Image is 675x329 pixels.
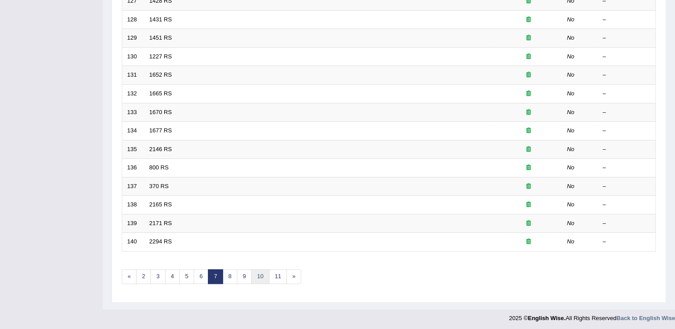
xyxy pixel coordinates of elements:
[500,164,557,172] div: Exam occurring question
[603,219,651,228] div: –
[500,182,557,191] div: Exam occurring question
[617,315,675,321] a: Back to English Wise
[603,145,651,154] div: –
[149,71,172,78] a: 1652 RS
[567,220,575,226] em: No
[286,269,301,284] a: »
[179,269,194,284] a: 5
[603,71,651,79] div: –
[194,269,208,284] a: 6
[603,182,651,191] div: –
[122,196,145,214] td: 138
[149,164,169,171] a: 800 RS
[149,220,172,226] a: 2171 RS
[149,146,172,152] a: 2146 RS
[500,16,557,24] div: Exam occurring question
[251,269,269,284] a: 10
[149,183,169,189] a: 370 RS
[122,269,137,284] a: «
[149,127,172,134] a: 1677 RS
[567,164,575,171] em: No
[122,47,145,66] td: 130
[122,10,145,29] td: 128
[149,201,172,208] a: 2165 RS
[149,109,172,115] a: 1670 RS
[122,103,145,122] td: 133
[603,34,651,42] div: –
[603,108,651,117] div: –
[149,238,172,245] a: 2294 RS
[500,127,557,135] div: Exam occurring question
[122,214,145,233] td: 139
[603,201,651,209] div: –
[500,201,557,209] div: Exam occurring question
[567,109,575,115] em: No
[122,159,145,177] td: 136
[500,34,557,42] div: Exam occurring question
[500,71,557,79] div: Exam occurring question
[149,34,172,41] a: 1451 RS
[567,53,575,60] em: No
[567,34,575,41] em: No
[122,233,145,251] td: 140
[122,84,145,103] td: 132
[567,146,575,152] em: No
[567,71,575,78] em: No
[500,219,557,228] div: Exam occurring question
[567,183,575,189] em: No
[603,127,651,135] div: –
[149,53,172,60] a: 1227 RS
[603,238,651,246] div: –
[122,177,145,196] td: 137
[528,315,565,321] strong: English Wise.
[269,269,287,284] a: 11
[500,53,557,61] div: Exam occurring question
[500,90,557,98] div: Exam occurring question
[136,269,151,284] a: 2
[603,16,651,24] div: –
[567,201,575,208] em: No
[567,127,575,134] em: No
[149,90,172,97] a: 1665 RS
[149,16,172,23] a: 1431 RS
[567,238,575,245] em: No
[500,238,557,246] div: Exam occurring question
[603,164,651,172] div: –
[150,269,165,284] a: 3
[122,140,145,159] td: 135
[237,269,252,284] a: 9
[223,269,237,284] a: 8
[165,269,180,284] a: 4
[208,269,223,284] a: 7
[567,90,575,97] em: No
[603,53,651,61] div: –
[122,29,145,48] td: 129
[122,122,145,140] td: 134
[122,66,145,85] td: 131
[603,90,651,98] div: –
[509,309,675,322] div: 2025 © All Rights Reserved
[567,16,575,23] em: No
[500,145,557,154] div: Exam occurring question
[500,108,557,117] div: Exam occurring question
